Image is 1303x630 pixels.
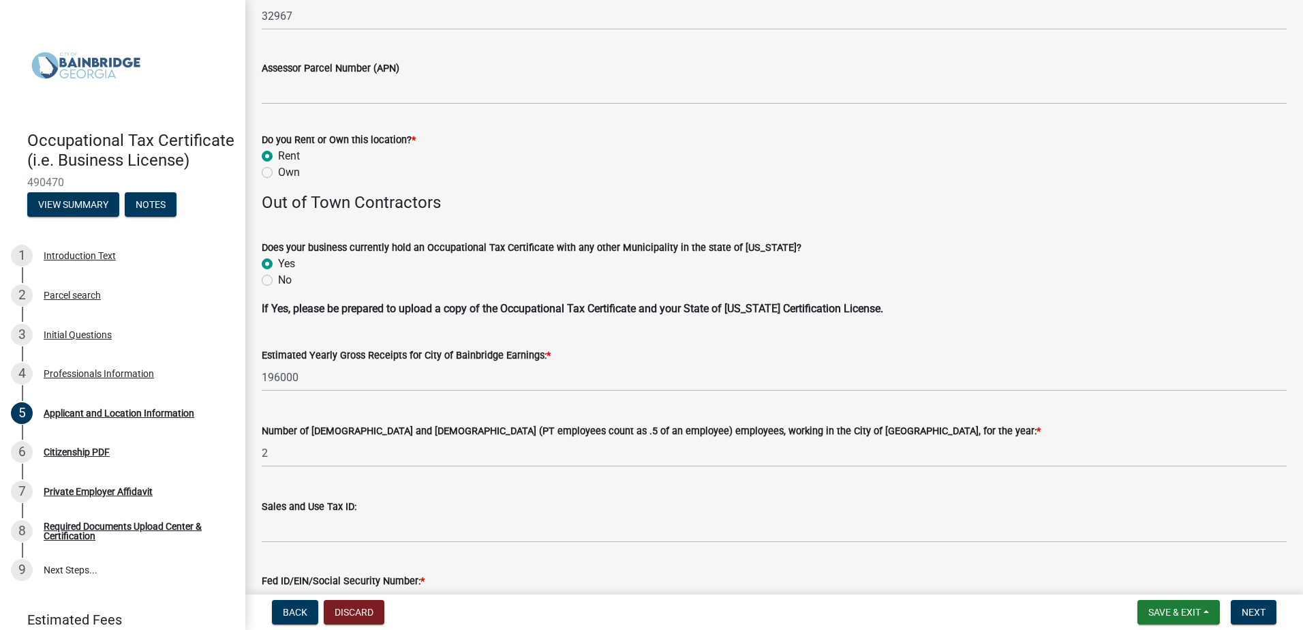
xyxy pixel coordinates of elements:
[27,176,218,189] span: 490470
[1148,607,1201,618] span: Save & Exit
[44,522,224,541] div: Required Documents Upload Center & Certification
[11,245,33,267] div: 1
[27,200,119,211] wm-modal-confirm: Summary
[11,324,33,346] div: 3
[125,192,177,217] button: Notes
[262,136,416,145] label: Do you Rent or Own this location?
[1242,607,1266,618] span: Next
[262,302,883,315] strong: If Yes, please be prepared to upload a copy of the Occupational Tax Certificate and your State of...
[278,256,295,272] label: Yes
[27,131,234,170] h4: Occupational Tax Certificate (i.e. Business License)
[11,559,33,581] div: 9
[262,193,1287,213] h4: Out of Town Contractors
[1137,600,1220,625] button: Save & Exit
[278,272,292,288] label: No
[11,402,33,424] div: 5
[44,369,154,378] div: Professionals Information
[278,164,300,181] label: Own
[272,600,318,625] button: Back
[11,520,33,542] div: 8
[44,447,110,457] div: Citizenship PDF
[283,607,307,618] span: Back
[11,363,33,385] div: 4
[262,577,425,586] label: Fed ID/EIN/Social Security Number:
[11,284,33,306] div: 2
[44,408,194,418] div: Applicant and Location Information
[262,427,1041,436] label: Number of [DEMOGRAPHIC_DATA] and [DEMOGRAPHIC_DATA] (PT employees count as .5 of an employee) emp...
[44,487,153,496] div: Private Employer Affidavit
[11,441,33,463] div: 6
[44,251,116,260] div: Introduction Text
[27,14,144,117] img: City of Bainbridge, Georgia (Canceled)
[125,200,177,211] wm-modal-confirm: Notes
[1231,600,1276,625] button: Next
[44,330,112,340] div: Initial Questions
[262,351,551,361] label: Estimated Yearly Gross Receipts for City of Bainbridge Earnings:
[262,502,356,512] label: Sales and Use Tax ID:
[278,148,300,164] label: Rent
[44,290,101,300] div: Parcel search
[262,243,801,253] label: Does your business currently hold an Occupational Tax Certificate with any other Municipality in ...
[27,192,119,217] button: View Summary
[262,64,399,74] label: Assessor Parcel Number (APN)
[11,481,33,502] div: 7
[324,600,384,625] button: Discard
